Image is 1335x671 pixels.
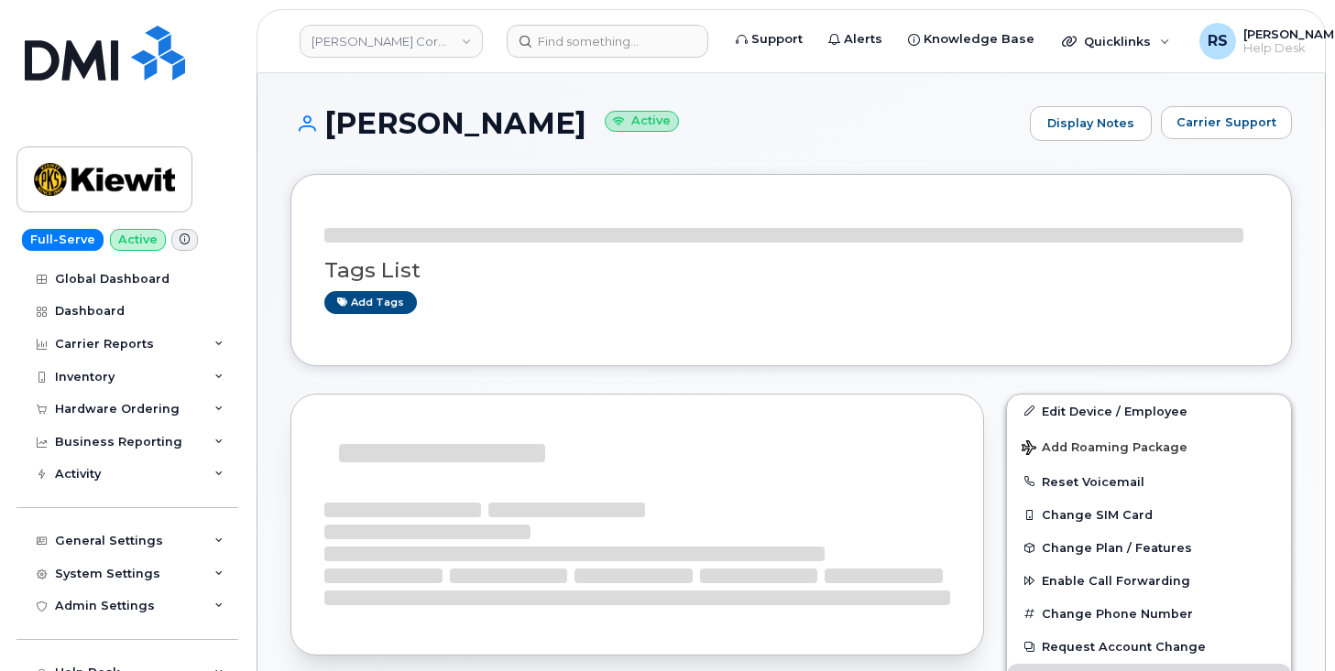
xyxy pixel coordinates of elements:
[1042,541,1192,555] span: Change Plan / Features
[1007,498,1291,531] button: Change SIM Card
[1030,106,1152,141] a: Display Notes
[1007,465,1291,498] button: Reset Voicemail
[324,291,417,314] a: Add tags
[290,107,1021,139] h1: [PERSON_NAME]
[1007,427,1291,465] button: Add Roaming Package
[1042,574,1190,588] span: Enable Call Forwarding
[1161,106,1292,139] button: Carrier Support
[1176,114,1276,131] span: Carrier Support
[1007,564,1291,597] button: Enable Call Forwarding
[1007,531,1291,564] button: Change Plan / Features
[605,111,679,132] small: Active
[1007,597,1291,630] button: Change Phone Number
[324,259,1258,282] h3: Tags List
[1007,630,1291,663] button: Request Account Change
[1007,395,1291,427] a: Edit Device / Employee
[1022,440,1187,458] span: Add Roaming Package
